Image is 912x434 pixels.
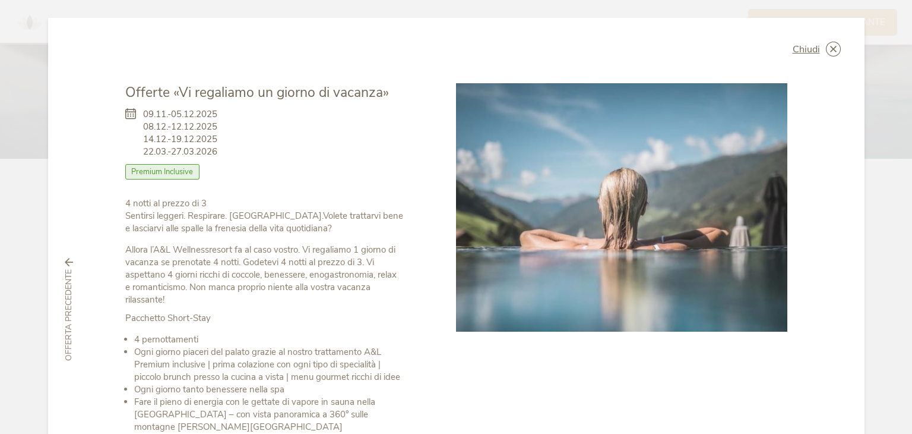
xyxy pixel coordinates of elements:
span: Offerte «Vi regaliamo un giorno di vacanza» [125,83,389,102]
li: Ogni giorno piaceri del palato grazie al nostro trattamento A&L Premium inclusive | prima colazio... [134,346,403,383]
li: Fare il pieno di energia con le gettate di vapore in sauna nella [GEOGRAPHIC_DATA] – con vista pa... [134,396,403,433]
span: Chiudi [793,45,820,54]
strong: Volete trattarvi bene e lasciarvi alle spalle la frenesia della vita quotidiana? [125,210,403,234]
strong: 4 notti al prezzo di 3 [125,197,207,209]
span: Offerta precedente [63,269,75,361]
span: Premium Inclusive [125,164,200,180]
span: 09.11.-05.12.2025 08.12.-12.12.2025 14.12.-19.12.2025 22.03.-27.03.2026 [143,108,217,158]
p: Allora l’A&L Wellnessresort fa al caso vostro. Vi regaliamo 1 giorno di vacanza se prenotate 4 no... [125,244,403,306]
p: Sentirsi leggeri. Respirare. [GEOGRAPHIC_DATA]. [125,197,403,235]
li: 4 pernottamenti [134,334,403,346]
strong: Pacchetto Short-Stay [125,312,211,324]
li: Ogni giorno tanto benessere nella spa [134,383,403,396]
img: Offerte «Vi regaliamo un giorno di vacanza» [456,83,787,332]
